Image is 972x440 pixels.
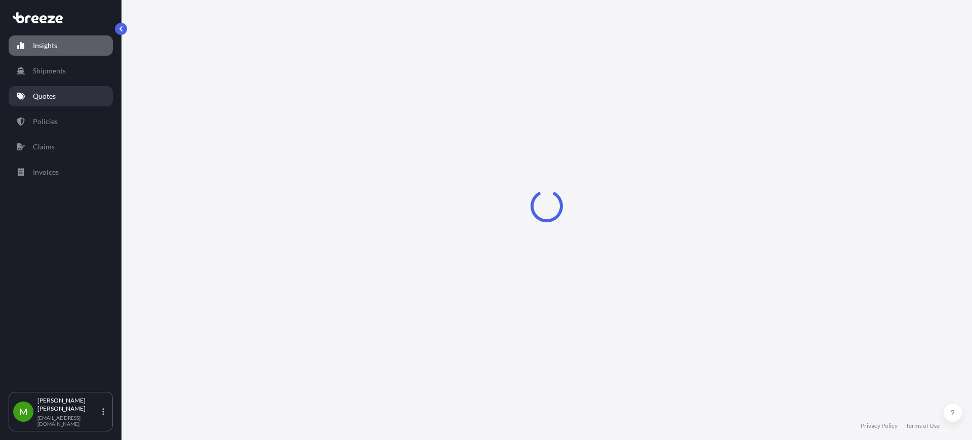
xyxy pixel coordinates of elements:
a: Shipments [9,61,113,81]
span: M [19,407,28,417]
a: Insights [9,35,113,56]
p: Shipments [33,66,66,76]
p: Insights [33,41,57,51]
p: Quotes [33,91,56,101]
p: Invoices [33,167,59,177]
a: Quotes [9,86,113,106]
a: Invoices [9,162,113,182]
p: [PERSON_NAME] [PERSON_NAME] [37,396,100,413]
p: [EMAIL_ADDRESS][DOMAIN_NAME] [37,415,100,427]
p: Claims [33,142,55,152]
a: Terms of Use [906,422,940,430]
p: Policies [33,116,58,127]
a: Privacy Policy [861,422,898,430]
a: Policies [9,111,113,132]
a: Claims [9,137,113,157]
